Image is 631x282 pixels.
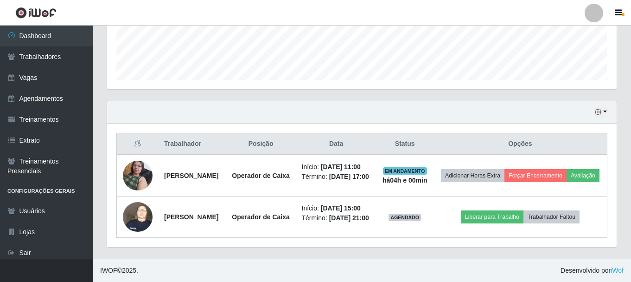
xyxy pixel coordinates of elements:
[561,266,624,275] span: Desenvolvido por
[376,133,433,155] th: Status
[461,210,523,223] button: Liberar para Trabalho
[100,267,117,274] span: IWOF
[321,204,361,212] time: [DATE] 15:00
[321,163,361,171] time: [DATE] 11:00
[329,214,369,222] time: [DATE] 21:00
[100,266,138,275] span: © 2025 .
[15,7,57,19] img: CoreUI Logo
[296,133,376,155] th: Data
[123,156,153,195] img: 1749692047494.jpeg
[164,213,218,221] strong: [PERSON_NAME]
[441,169,504,182] button: Adicionar Horas Extra
[389,214,421,221] span: AGENDADO
[433,133,607,155] th: Opções
[383,167,427,175] span: EM ANDAMENTO
[302,213,371,223] li: Término:
[232,172,290,179] strong: Operador de Caixa
[164,172,218,179] strong: [PERSON_NAME]
[523,210,580,223] button: Trabalhador Faltou
[302,162,371,172] li: Início:
[504,169,567,182] button: Forçar Encerramento
[611,267,624,274] a: iWof
[232,213,290,221] strong: Operador de Caixa
[123,197,153,236] img: 1723623614898.jpeg
[226,133,296,155] th: Posição
[302,172,371,182] li: Término:
[567,169,599,182] button: Avaliação
[159,133,226,155] th: Trabalhador
[329,173,369,180] time: [DATE] 17:00
[302,203,371,213] li: Início:
[382,177,427,184] strong: há 04 h e 00 min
